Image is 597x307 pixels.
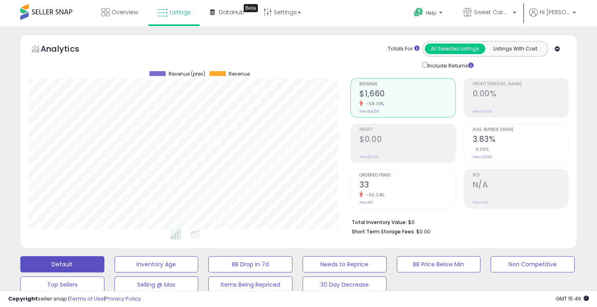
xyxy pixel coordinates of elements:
small: -59.70% [363,101,384,107]
strong: Copyright [8,295,38,303]
span: Revenue [229,71,250,77]
h2: $1,660 [359,89,455,100]
button: BB Drop in 7d [208,256,292,272]
b: Total Inventory Value: [352,219,407,226]
small: -60.24% [363,192,385,198]
button: BB Price Below Min [397,256,481,272]
h5: Analytics [41,43,95,57]
button: Needs to Reprice [303,256,387,272]
button: All Selected Listings [425,44,485,54]
span: Overview [112,8,138,16]
h2: 33 [359,180,455,191]
h2: 0.00% [473,89,568,100]
span: ROI [473,173,568,178]
button: 30 Day Decrease [303,277,387,293]
span: Hi [PERSON_NAME] [540,8,570,16]
h2: N/A [473,180,568,191]
span: Revenue (prev) [169,71,205,77]
div: Tooltip anchor [244,4,258,12]
small: Prev: 0.00% [473,109,492,114]
i: Get Help [413,7,424,17]
span: Avg. Buybox Share [473,128,568,132]
button: Default [20,256,104,272]
button: Listings With Cost [485,44,545,54]
button: Top Sellers [20,277,104,293]
button: Non Competitive [491,256,575,272]
div: seller snap | | [8,295,141,303]
span: Profit [359,128,455,132]
div: Include Returns [416,61,483,70]
small: Prev: 3.83% [473,155,492,159]
div: Totals For [388,45,420,53]
b: Short Term Storage Fees: [352,228,415,235]
span: DataHub [219,8,244,16]
a: Terms of Use [69,295,104,303]
span: $0.00 [416,228,430,235]
h2: $0.00 [359,135,455,146]
small: Prev: $0.00 [359,155,379,159]
button: Inventory Age [115,256,199,272]
small: Prev: N/A [473,200,489,205]
small: Prev: $4,120 [359,109,379,114]
span: Ordered Items [359,173,455,178]
span: Help [426,9,437,16]
span: Revenue [359,82,455,87]
span: Profit [PERSON_NAME] [473,82,568,87]
button: Items Being Repriced [208,277,292,293]
span: 2025-08-15 15:46 GMT [556,295,589,303]
span: Listings [170,8,191,16]
a: Privacy Policy [105,295,141,303]
small: 0.00% [473,146,489,152]
li: $0 [352,217,562,226]
span: Sweet Carolina Supply [474,8,510,16]
h2: 3.83% [473,135,568,146]
button: Selling @ Max [115,277,199,293]
a: Hi [PERSON_NAME] [529,8,576,26]
a: Help [407,1,450,26]
small: Prev: 83 [359,200,373,205]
